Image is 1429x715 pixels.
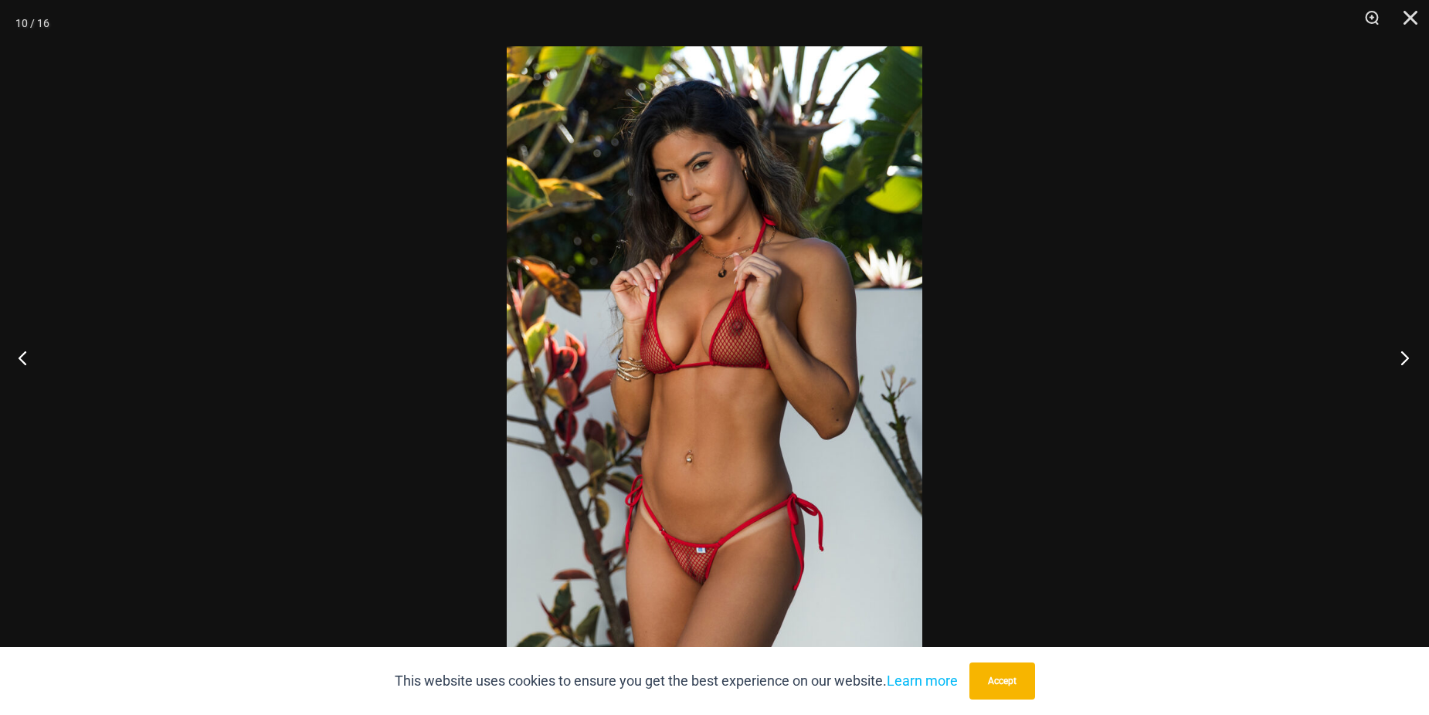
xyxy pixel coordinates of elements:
img: Summer Storm Red 312 Tri Top 449 Thong 02 [507,46,922,669]
p: This website uses cookies to ensure you get the best experience on our website. [395,669,958,693]
button: Accept [969,662,1035,700]
button: Next [1371,319,1429,396]
div: 10 / 16 [15,12,49,35]
a: Learn more [887,673,958,689]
